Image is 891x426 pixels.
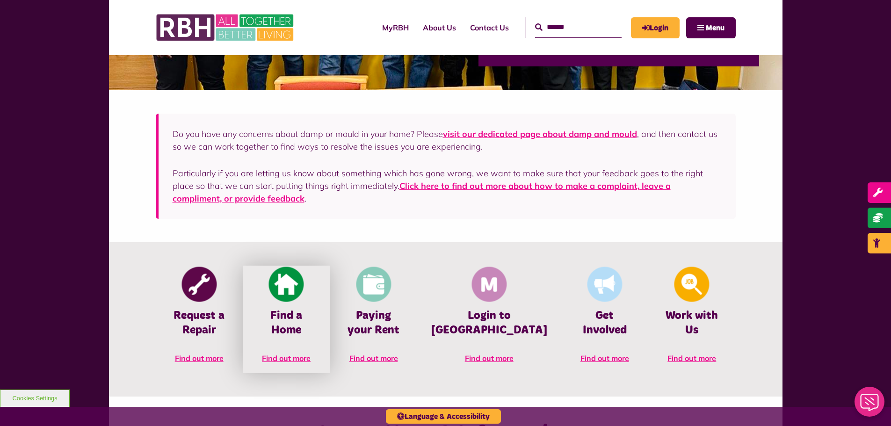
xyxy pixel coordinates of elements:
h4: Paying your Rent [344,309,403,338]
h4: Login to [GEOGRAPHIC_DATA] [431,309,547,338]
h4: Get Involved [575,309,634,338]
span: Find out more [262,354,311,363]
span: Find out more [175,354,224,363]
iframe: Netcall Web Assistant for live chat [849,384,891,426]
img: Find A Home [269,267,304,302]
a: MyRBH [631,17,680,38]
a: Pay Rent Paying your Rent Find out more [330,266,417,373]
span: Find out more [465,354,514,363]
h4: Work with Us [662,309,721,338]
span: Find out more [667,354,716,363]
img: Membership And Mutuality [471,267,507,302]
p: Do you have any concerns about damp or mould in your home? Please , and then contact us so we can... [173,128,722,153]
img: RBH [156,9,296,46]
h4: Request a Repair [170,309,229,338]
button: Language & Accessibility [386,409,501,424]
button: Navigation [686,17,736,38]
a: Click here to find out more about how to make a complaint, leave a compliment, or provide feedback [173,181,671,204]
p: Particularly if you are letting us know about something which has gone wrong, we want to make sur... [173,167,722,205]
img: Report Repair [181,267,217,302]
img: Pay Rent [356,267,391,302]
img: Looking For A Job [674,267,710,302]
h4: Find a Home [257,309,316,338]
a: visit our dedicated page about damp and mould [443,129,637,139]
a: Membership And Mutuality Login to [GEOGRAPHIC_DATA] Find out more [417,266,561,373]
a: Report Repair Request a Repair Find out more [156,266,243,373]
img: Get Involved [587,267,622,302]
a: About Us [416,15,463,40]
a: Looking For A Job Work with Us Find out more [648,266,735,373]
span: Find out more [349,354,398,363]
a: Contact Us [463,15,516,40]
a: Get Involved Get Involved Find out more [561,266,648,373]
input: Search [535,17,622,37]
span: Find out more [580,354,629,363]
span: Menu [706,24,724,32]
a: MyRBH [375,15,416,40]
a: Find A Home Find a Home Find out more [243,266,330,373]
